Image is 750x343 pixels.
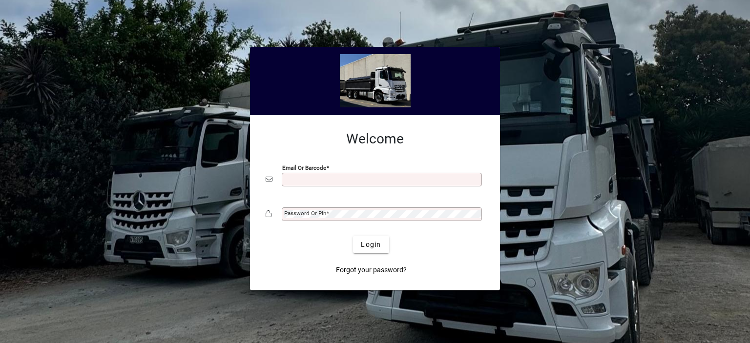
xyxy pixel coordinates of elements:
span: Login [361,240,381,250]
span: Forgot your password? [336,265,407,275]
mat-label: Email or Barcode [282,164,326,171]
h2: Welcome [266,131,484,147]
mat-label: Password or Pin [284,210,326,217]
button: Login [353,236,389,253]
a: Forgot your password? [332,261,411,279]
